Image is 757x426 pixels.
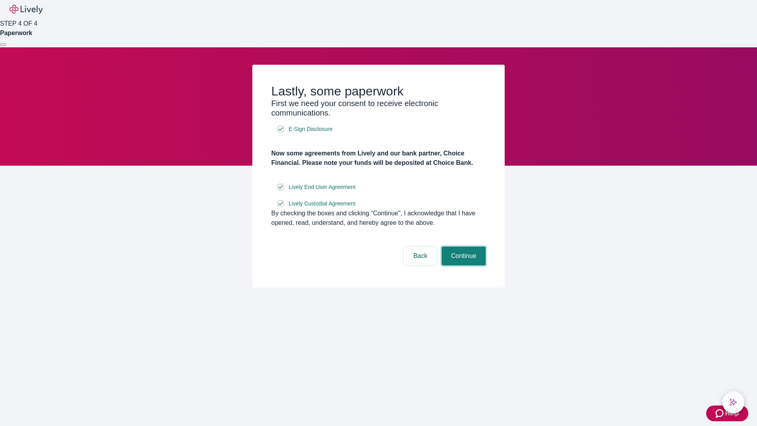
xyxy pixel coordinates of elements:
[287,199,357,209] a: e-sign disclosure document
[404,247,437,265] button: Back
[9,5,43,14] img: Lively
[706,405,748,421] button: Zendesk support iconHelp
[289,183,356,191] span: Lively End User Agreement
[716,409,725,418] svg: Zendesk support icon
[722,391,744,413] button: chat
[287,182,357,192] a: e-sign disclosure document
[271,149,486,168] h4: Now some agreements from Lively and our bank partner, Choice Financial. Please note your funds wi...
[271,84,486,99] h2: Lastly, some paperwork
[442,247,486,265] button: Continue
[271,209,486,228] div: By checking the boxes and clicking “Continue", I acknowledge that I have opened, read, understand...
[271,99,486,118] h3: First we need your consent to receive electronic communications.
[289,125,332,133] span: E-Sign Disclosure
[287,124,334,134] a: e-sign disclosure document
[729,398,737,406] svg: Lively AI Assistant
[725,409,739,418] span: Help
[289,200,356,208] span: Lively Custodial Agreement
